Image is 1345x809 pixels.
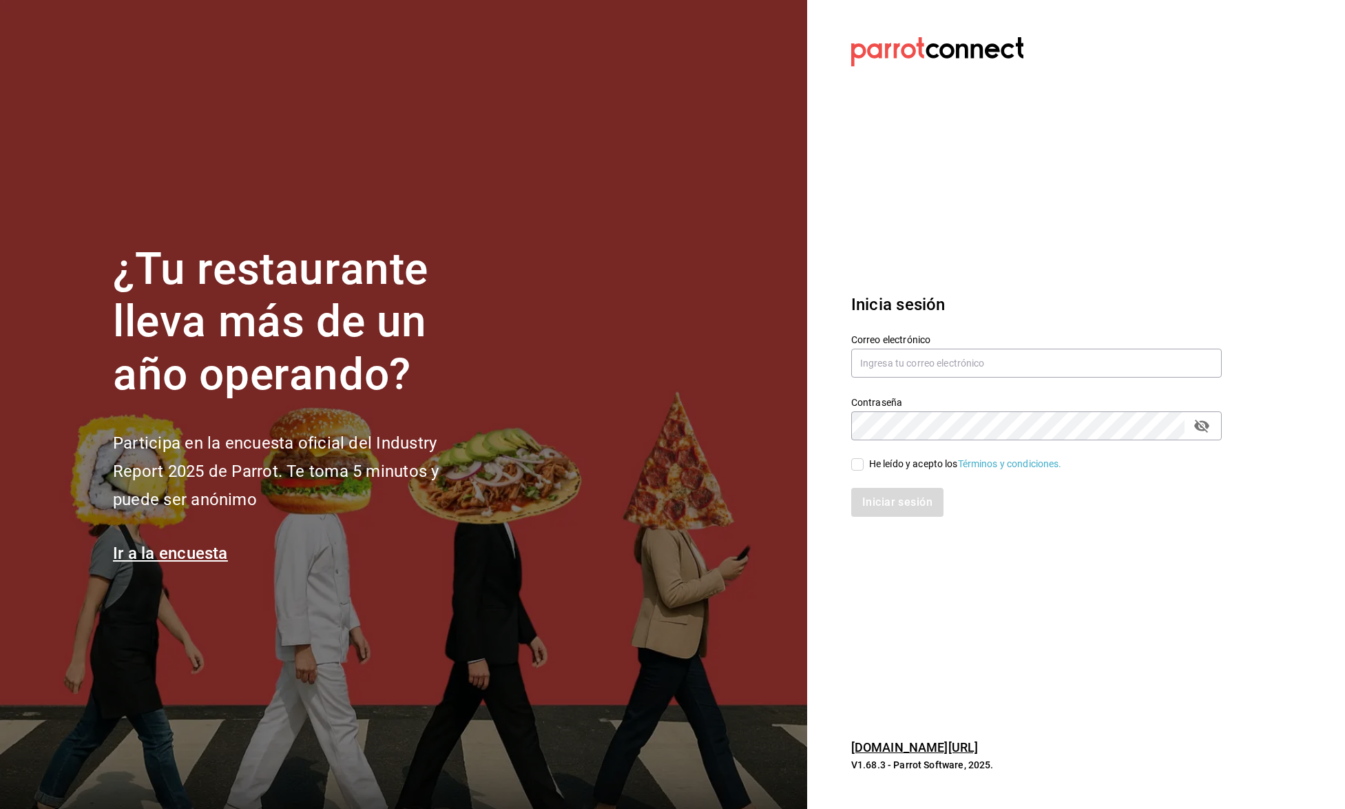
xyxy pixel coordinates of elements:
[851,292,1222,317] h3: Inicia sesión
[113,429,485,513] h2: Participa en la encuesta oficial del Industry Report 2025 de Parrot. Te toma 5 minutos y puede se...
[1190,414,1213,438] button: passwordField
[869,457,1062,471] div: He leído y acepto los
[958,458,1062,469] a: Términos y condiciones.
[851,758,1222,772] p: V1.68.3 - Parrot Software, 2025.
[113,243,485,402] h1: ¿Tu restaurante lleva más de un año operando?
[851,397,1222,407] label: Contraseña
[113,544,228,563] a: Ir a la encuesta
[851,349,1222,378] input: Ingresa tu correo electrónico
[851,740,978,755] a: [DOMAIN_NAME][URL]
[851,334,1222,344] label: Correo electrónico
